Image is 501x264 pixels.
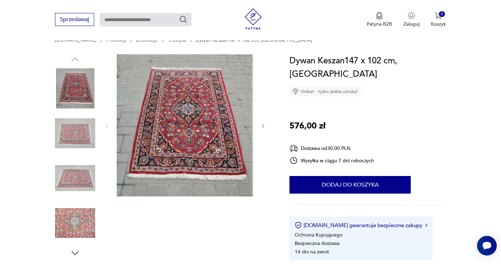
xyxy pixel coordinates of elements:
[431,21,446,27] p: Koszyk
[55,68,95,108] img: Zdjęcie produktu Dywan Keszan147 x 102 cm, Iran
[376,12,383,20] img: Ikona medalu
[55,113,95,153] img: Zdjęcie produktu Dywan Keszan147 x 102 cm, Iran
[55,37,96,43] a: [DOMAIN_NAME]
[295,249,329,255] li: 14 dni na zwrot
[477,236,497,256] iframe: Smartsupp widget button
[196,37,312,43] p: Dywan Keszan147 x 102 cm, [GEOGRAPHIC_DATA]
[289,86,361,97] div: Unikat - tylko jedna sztuka!
[289,156,374,165] div: Wysyłka w ciągu 7 dni roboczych
[289,176,411,194] button: Dodaj do koszyka
[55,203,95,243] img: Zdjęcie produktu Dywan Keszan147 x 102 cm, Iran
[136,37,158,43] a: Dekoracje
[295,232,342,238] li: Ochrona Kupującego
[289,144,298,153] img: Ikona dostawy
[243,8,264,30] img: Patyna - sklep z meblami i dekoracjami vintage
[289,144,374,153] div: Dostawa od 30,00 PLN
[425,224,427,227] img: Ikona strzałki w prawo
[367,21,392,27] p: Patyna B2B
[408,12,415,19] img: Ikonka użytkownika
[295,222,302,229] img: Ikona certyfikatu
[295,222,427,229] button: [DOMAIN_NAME] gwarantuje bezpieczne zakupy
[367,12,392,27] a: Ikona medaluPatyna B2B
[168,37,186,43] a: Tekstylia
[179,15,188,24] button: Szukaj
[55,158,95,198] img: Zdjęcie produktu Dywan Keszan147 x 102 cm, Iran
[403,12,420,27] button: Zaloguj
[55,13,94,26] button: Sprzedawaj
[439,11,445,17] div: 0
[292,88,299,95] img: Ikona diamentu
[117,54,253,196] img: Zdjęcie produktu Dywan Keszan147 x 102 cm, Iran
[289,119,325,133] p: 576,00 zł
[435,12,442,19] img: Ikona koszyka
[431,12,446,27] button: 0Koszyk
[55,18,94,23] a: Sprzedawaj
[403,21,420,27] p: Zaloguj
[106,37,126,43] a: Produkty
[289,54,446,81] h1: Dywan Keszan147 x 102 cm, [GEOGRAPHIC_DATA]
[295,240,340,247] li: Bezpieczna dostawa
[367,12,392,27] button: Patyna B2B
